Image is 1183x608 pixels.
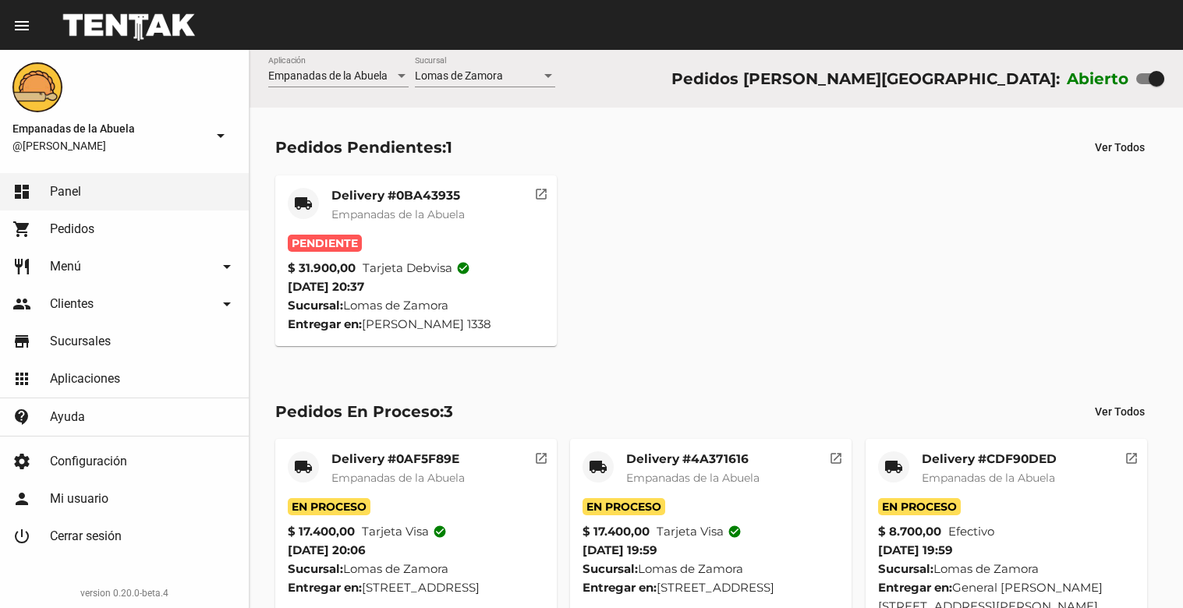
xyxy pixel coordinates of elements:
[1067,66,1129,91] label: Abierto
[50,221,94,237] span: Pedidos
[12,220,31,239] mat-icon: shopping_cart
[50,184,81,200] span: Panel
[1117,546,1167,592] iframe: chat widget
[12,408,31,426] mat-icon: contact_support
[362,522,447,541] span: Tarjeta visa
[626,451,760,467] mat-card-title: Delivery #4A371616
[288,498,370,515] span: En Proceso
[1125,449,1139,463] mat-icon: open_in_new
[446,138,452,157] span: 1
[12,119,205,138] span: Empanadas de la Abuela
[363,259,470,277] span: Tarjeta debvisa
[671,66,1060,91] div: Pedidos [PERSON_NAME][GEOGRAPHIC_DATA]:
[1095,141,1145,154] span: Ver Todos
[288,235,362,252] span: Pendiente
[583,561,638,576] strong: Sucursal:
[657,522,742,541] span: Tarjeta visa
[294,458,313,476] mat-icon: local_shipping
[288,580,362,595] strong: Entregar en:
[50,259,81,274] span: Menú
[12,332,31,351] mat-icon: store
[50,296,94,312] span: Clientes
[583,498,665,515] span: En Proceso
[829,449,843,463] mat-icon: open_in_new
[288,279,364,294] span: [DATE] 20:37
[456,261,470,275] mat-icon: check_circle
[331,451,465,467] mat-card-title: Delivery #0AF5F89E
[288,561,343,576] strong: Sucursal:
[1095,405,1145,418] span: Ver Todos
[433,525,447,539] mat-icon: check_circle
[922,451,1057,467] mat-card-title: Delivery #CDF90DED
[878,498,961,515] span: En Proceso
[288,543,366,557] span: [DATE] 20:06
[294,194,313,213] mat-icon: local_shipping
[50,409,85,425] span: Ayuda
[12,452,31,471] mat-icon: settings
[288,560,544,578] div: Lomas de Zamora
[275,399,453,424] div: Pedidos En Proceso:
[12,182,31,201] mat-icon: dashboard
[50,454,127,469] span: Configuración
[288,298,343,313] strong: Sucursal:
[948,522,994,541] span: Efectivo
[583,580,657,595] strong: Entregar en:
[50,334,111,349] span: Sucursales
[534,185,548,199] mat-icon: open_in_new
[50,371,120,387] span: Aplicaciones
[583,560,839,578] div: Lomas de Zamora
[331,188,465,203] mat-card-title: Delivery #0BA43935
[583,578,839,597] div: [STREET_ADDRESS]
[728,525,742,539] mat-icon: check_circle
[878,580,952,595] strong: Entregar en:
[288,316,362,331] strong: Entregar en:
[878,560,1135,578] div: Lomas de Zamora
[884,458,903,476] mat-icon: local_shipping
[444,402,453,421] span: 3
[50,528,122,544] span: Cerrar sesión
[50,491,108,507] span: Mi usuario
[415,69,503,82] span: Lomas de Zamora
[331,207,465,221] span: Empanadas de la Abuela
[288,296,544,315] div: Lomas de Zamora
[12,585,236,601] div: version 0.20.0-beta.4
[218,295,236,313] mat-icon: arrow_drop_down
[12,62,62,112] img: f0136945-ed32-4f7c-91e3-a375bc4bb2c5.png
[12,527,31,546] mat-icon: power_settings_new
[878,543,953,557] span: [DATE] 19:59
[288,259,356,277] strong: $ 31.900,00
[288,315,544,334] div: [PERSON_NAME] 1338
[275,135,452,160] div: Pedidos Pendientes:
[534,449,548,463] mat-icon: open_in_new
[218,257,236,276] mat-icon: arrow_drop_down
[12,16,31,35] mat-icon: menu
[12,257,31,276] mat-icon: restaurant
[1082,133,1157,161] button: Ver Todos
[12,490,31,508] mat-icon: person
[331,471,465,485] span: Empanadas de la Abuela
[626,471,760,485] span: Empanadas de la Abuela
[878,561,933,576] strong: Sucursal:
[583,543,657,557] span: [DATE] 19:59
[922,471,1055,485] span: Empanadas de la Abuela
[583,522,650,541] strong: $ 17.400,00
[589,458,607,476] mat-icon: local_shipping
[12,138,205,154] span: @[PERSON_NAME]
[1082,398,1157,426] button: Ver Todos
[211,126,230,145] mat-icon: arrow_drop_down
[12,369,31,388] mat-icon: apps
[12,295,31,313] mat-icon: people
[288,522,355,541] strong: $ 17.400,00
[288,578,544,597] div: [STREET_ADDRESS]
[878,522,941,541] strong: $ 8.700,00
[268,69,388,82] span: Empanadas de la Abuela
